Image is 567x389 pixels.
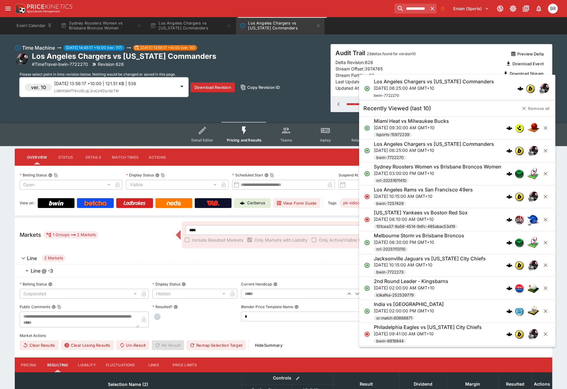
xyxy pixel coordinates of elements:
div: Open [20,180,113,190]
button: Copy To Clipboard [270,173,274,177]
img: bwin.png [515,261,523,269]
svg: Open [364,85,370,92]
button: Remap Selection Target [186,340,246,350]
button: Pricing [15,357,42,372]
img: logo-cerberus.svg [506,194,512,200]
p: Copy To Clipboard [32,61,88,67]
span: Please select point in time revision below. Nothing would be changed or saved in this page. [20,72,176,77]
div: Visible [126,180,219,190]
div: bwin [515,330,523,338]
p: Display Status [126,172,154,178]
button: Resulted? [174,305,178,309]
div: Ben Raymond [548,4,558,13]
h6: Los Angeles Chargers vs [US_STATE] Commanders [374,141,494,147]
button: Clear Losing Results [61,340,114,350]
button: Price Limits [168,357,202,372]
button: Betting Status [48,282,52,286]
img: logo-cerberus.svg [506,148,512,154]
span: LIi8nYsbVfT4vUELqL2roLV4DyrdzT8r [54,89,119,93]
button: Los Angeles Chargers vs [US_STATE] Commanders [147,17,235,34]
div: bwin [515,192,523,201]
p: [DATE] 09:41:00 AM GMT+10 [374,330,482,337]
button: Blender Price Template Name [294,305,299,309]
svg: Closed [364,217,370,223]
span: Selection Name (2) [101,381,155,388]
div: lclkafka [515,284,523,293]
div: Betting Target: cerberus [339,198,391,208]
h6: Jacksonville Jaguars vs [US_STATE] City Chiefs [374,255,486,262]
img: golf.png [527,282,539,294]
button: Toggle light/dark mode [508,3,519,14]
img: pricekinetics.png [515,216,523,224]
h5: Markets [20,231,41,238]
button: Line2 Markets [15,252,552,264]
img: american_football.png [527,259,539,271]
input: search [394,4,428,13]
button: Copy To Clipboard [54,173,58,177]
button: Un-Result [116,340,149,350]
img: basketball.png [527,122,539,134]
div: Event type filters [183,122,385,146]
p: [DATE] 10:15:00 AM GMT+10 [374,262,486,268]
span: sr:match:60888871 [374,315,415,321]
button: Display Status [182,282,186,286]
img: baseball.png [527,213,539,226]
button: Links [140,357,168,372]
img: logo-cerberus.svg [506,285,512,291]
button: Select Tenant [450,4,493,13]
div: cerberus [506,217,512,223]
img: lsports.jpeg [515,124,523,132]
p: Current Handicap [241,281,272,287]
button: open drawer [2,3,13,14]
img: logo-cerberus.svg [506,240,512,246]
button: Download Revision [191,82,235,92]
div: cerberus [506,125,512,131]
span: Only Markets with Liability [255,237,308,243]
img: logo-cerberus.svg [506,217,512,223]
img: bwin.png [515,193,523,201]
p: [DATE] 02:00:00 AM GMT+10 [374,285,448,291]
svg: Open [364,171,370,177]
button: Betting StatusCopy To Clipboard [48,173,52,177]
img: Ladbrokes [123,201,146,206]
div: cerberus [506,285,512,291]
img: logo-cerberus.svg [517,85,523,92]
span: Teams [280,138,293,142]
button: Line @ -3 [15,265,484,277]
img: Neds [167,201,181,206]
button: Details [79,150,107,164]
button: Los Angeles Chargers vs Washington Commanders [236,17,324,34]
p: Display Status [152,281,180,287]
button: No Bookmarks [438,4,448,13]
span: Pricing and Results [227,138,262,142]
img: PriceKinetics Logo [13,2,26,15]
h4: Audit Trail [335,49,500,57]
h6: Line [27,255,37,262]
div: bwin [515,146,523,155]
p: Betting Status [20,172,47,178]
span: [DATE] 14:45:17 +10:00 (ver. 117) [63,45,125,51]
button: Connected to PK [495,3,506,14]
h6: India vs [GEOGRAPHIC_DATA] [374,301,444,308]
h6: Los Angeles Rams vs San Francisco 49ers [374,187,473,193]
p: Cerberus [247,200,265,206]
img: rugby_league.png [527,168,539,180]
button: Preview Delta [508,49,547,59]
p: [DATE] 08:10:00 AM GMT+10 [374,216,468,222]
h6: 2nd Round Leader - Kingsbarns [374,278,448,285]
div: pricekinetics [515,215,523,224]
p: Resulted? [152,304,172,309]
p: [DATE] 06:30:00 PM GMT+10 [374,239,464,245]
svg: Open [364,308,370,314]
p: Revision 626 [98,61,124,67]
th: Controls [241,372,333,384]
button: Sydney Roosters Women vs Brisbane Broncos Women [57,17,145,34]
button: Bulk edit [294,374,302,382]
p: [DATE] 03:00:00 PM GMT+10 [374,170,501,176]
div: 1 Groups 2 Markets [46,231,96,239]
img: rugby_league.png [527,236,539,249]
h6: Time Machine [22,44,55,51]
svg: Open [364,125,370,131]
p: [DATE] 06:25:00 AM GMT+10 [374,147,494,153]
